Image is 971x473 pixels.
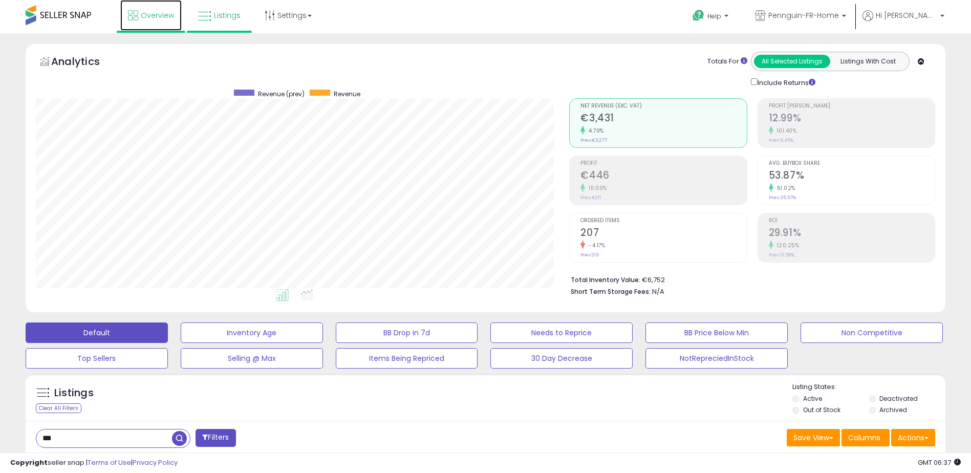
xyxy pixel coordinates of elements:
i: Get Help [692,9,705,22]
span: Columns [848,433,880,443]
span: Hi [PERSON_NAME] [876,10,937,20]
b: Total Inventory Value: [571,275,640,284]
label: Deactivated [879,394,918,403]
span: 2025-08-14 06:37 GMT [918,458,961,467]
label: Archived [879,405,907,414]
label: Out of Stock [803,405,840,414]
div: Clear All Filters [36,403,81,413]
p: Listing States: [792,382,945,392]
span: Ordered Items [580,218,746,224]
button: 30 Day Decrease [490,348,633,369]
h2: 207 [580,227,746,241]
h5: Listings [54,386,94,400]
span: Avg. Buybox Share [769,161,935,166]
span: N/A [652,287,664,296]
button: Filters [196,429,235,447]
small: 111.00% [585,184,607,192]
span: Overview [141,10,174,20]
button: BB Price Below Min [645,322,788,343]
h2: €3,431 [580,112,746,126]
h5: Analytics [51,54,120,71]
button: BB Drop in 7d [336,322,478,343]
h2: 12.99% [769,112,935,126]
button: Items Being Repriced [336,348,478,369]
span: Revenue (prev) [258,90,305,98]
small: -4.17% [585,242,605,249]
button: Non Competitive [801,322,943,343]
button: Actions [891,429,935,446]
a: Hi [PERSON_NAME] [862,10,944,33]
button: Columns [841,429,890,446]
div: Include Returns [743,76,828,88]
div: Totals For [707,57,747,67]
button: Save View [787,429,840,446]
small: Prev: €211 [580,195,601,201]
span: Pennguin-FR-Home [768,10,839,20]
button: NotRepreciedInStock [645,348,788,369]
span: Listings [214,10,241,20]
button: Inventory Age [181,322,323,343]
a: Privacy Policy [133,458,178,467]
small: 4.70% [585,127,604,135]
small: Prev: 35.67% [769,195,796,201]
b: Short Term Storage Fees: [571,287,651,296]
a: Terms of Use [88,458,131,467]
li: €6,752 [571,273,927,285]
span: Net Revenue (Exc. VAT) [580,103,746,109]
span: Profit [580,161,746,166]
small: Prev: 13.58% [769,252,794,258]
h2: 53.87% [769,169,935,183]
small: 51.02% [773,184,795,192]
small: Prev: €3,277 [580,137,607,143]
span: Profit [PERSON_NAME] [769,103,935,109]
a: Help [684,2,739,33]
span: Revenue [334,90,360,98]
button: Selling @ Max [181,348,323,369]
button: Needs to Reprice [490,322,633,343]
button: All Selected Listings [754,55,830,68]
small: Prev: 6.45% [769,137,793,143]
div: seller snap | | [10,458,178,468]
button: Default [26,322,168,343]
button: Listings With Cost [830,55,906,68]
h2: €446 [580,169,746,183]
small: Prev: 216 [580,252,599,258]
small: 120.25% [773,242,800,249]
span: Help [707,12,721,20]
button: Top Sellers [26,348,168,369]
strong: Copyright [10,458,48,467]
label: Active [803,394,822,403]
h2: 29.91% [769,227,935,241]
small: 101.40% [773,127,797,135]
span: ROI [769,218,935,224]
